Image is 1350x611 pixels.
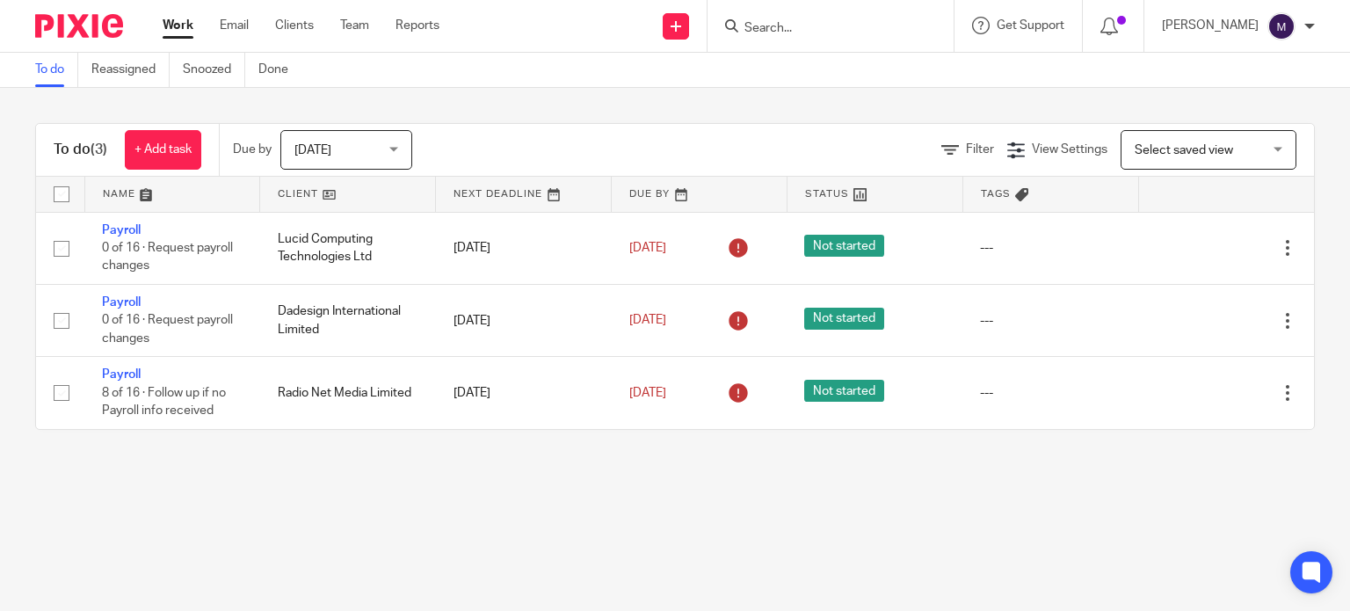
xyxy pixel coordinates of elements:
[163,17,193,34] a: Work
[102,242,233,273] span: 0 of 16 · Request payroll changes
[997,19,1064,32] span: Get Support
[980,239,1121,257] div: ---
[260,284,436,356] td: Dadesign International Limited
[629,387,666,399] span: [DATE]
[1135,144,1233,156] span: Select saved view
[1032,143,1107,156] span: View Settings
[743,21,901,37] input: Search
[91,53,170,87] a: Reassigned
[396,17,439,34] a: Reports
[1162,17,1259,34] p: [PERSON_NAME]
[981,189,1011,199] span: Tags
[102,387,226,418] span: 8 of 16 · Follow up if no Payroll info received
[102,224,141,236] a: Payroll
[91,142,107,156] span: (3)
[183,53,245,87] a: Snoozed
[436,284,612,356] td: [DATE]
[436,357,612,429] td: [DATE]
[125,130,201,170] a: + Add task
[340,17,369,34] a: Team
[294,144,331,156] span: [DATE]
[35,53,78,87] a: To do
[1267,12,1296,40] img: svg%3E
[260,212,436,284] td: Lucid Computing Technologies Ltd
[980,312,1121,330] div: ---
[102,296,141,309] a: Payroll
[102,368,141,381] a: Payroll
[220,17,249,34] a: Email
[275,17,314,34] a: Clients
[233,141,272,158] p: Due by
[260,357,436,429] td: Radio Net Media Limited
[258,53,301,87] a: Done
[804,308,884,330] span: Not started
[629,315,666,327] span: [DATE]
[629,242,666,254] span: [DATE]
[980,384,1121,402] div: ---
[35,14,123,38] img: Pixie
[804,235,884,257] span: Not started
[966,143,994,156] span: Filter
[436,212,612,284] td: [DATE]
[102,315,233,346] span: 0 of 16 · Request payroll changes
[804,380,884,402] span: Not started
[54,141,107,159] h1: To do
